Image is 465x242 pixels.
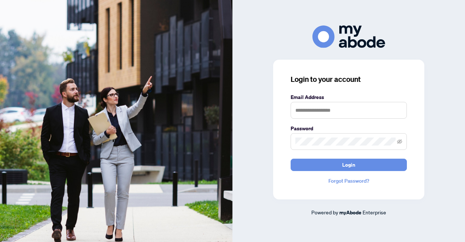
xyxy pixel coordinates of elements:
button: Login [291,159,407,171]
label: Password [291,124,407,132]
span: eye-invisible [397,139,402,144]
a: Forgot Password? [291,177,407,185]
span: Powered by [311,209,338,215]
span: Login [342,159,355,171]
img: ma-logo [312,25,385,48]
span: Enterprise [363,209,386,215]
h3: Login to your account [291,74,407,84]
a: myAbode [339,209,361,217]
label: Email Address [291,93,407,101]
